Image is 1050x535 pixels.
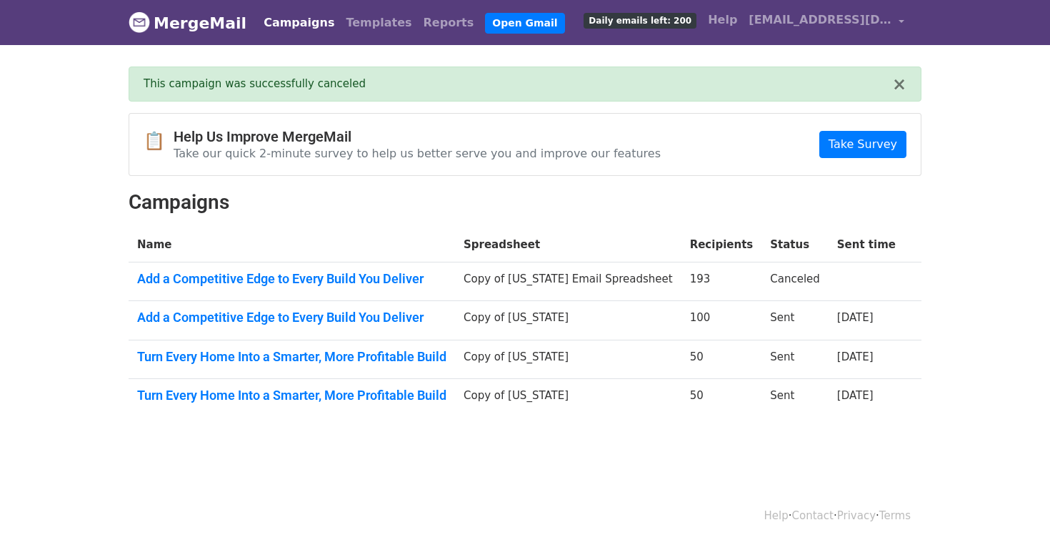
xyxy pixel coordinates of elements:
[485,13,564,34] a: Open Gmail
[137,349,446,365] a: Turn Every Home Into a Smarter, More Profitable Build
[455,301,681,340] td: Copy of [US_STATE]
[144,76,892,92] div: This campaign was successfully canceled
[764,509,789,522] a: Help
[418,9,480,37] a: Reports
[761,228,829,262] th: Status
[879,509,911,522] a: Terms
[837,509,876,522] a: Privacy
[792,509,834,522] a: Contact
[174,128,661,145] h4: Help Us Improve MergeMail
[837,389,874,402] a: [DATE]
[137,388,446,403] a: Turn Every Home Into a Smarter, More Profitable Build
[129,8,246,38] a: MergeMail
[258,9,340,37] a: Campaigns
[578,6,702,34] a: Daily emails left: 200
[340,9,417,37] a: Templates
[829,228,904,262] th: Sent time
[129,11,150,33] img: MergeMail logo
[761,379,829,418] td: Sent
[455,262,681,301] td: Copy of [US_STATE] Email Spreadsheet
[174,146,661,161] p: Take our quick 2-minute survey to help us better serve you and improve our features
[743,6,910,39] a: [EMAIL_ADDRESS][DOMAIN_NAME]
[455,379,681,418] td: Copy of [US_STATE]
[681,301,762,340] td: 100
[761,262,829,301] td: Canceled
[681,379,762,418] td: 50
[681,340,762,379] td: 50
[137,310,446,325] a: Add a Competitive Edge to Every Build You Deliver
[837,350,874,363] a: [DATE]
[749,11,891,29] span: [EMAIL_ADDRESS][DOMAIN_NAME]
[455,340,681,379] td: Copy of [US_STATE]
[137,271,446,287] a: Add a Competitive Edge to Every Build You Deliver
[702,6,743,34] a: Help
[761,340,829,379] td: Sent
[681,262,762,301] td: 193
[129,228,455,262] th: Name
[584,13,696,29] span: Daily emails left: 200
[129,190,921,215] h2: Campaigns
[761,301,829,340] td: Sent
[837,311,874,324] a: [DATE]
[455,228,681,262] th: Spreadsheet
[819,131,906,158] a: Take Survey
[681,228,762,262] th: Recipients
[144,131,174,152] span: 📋
[892,76,906,93] button: ×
